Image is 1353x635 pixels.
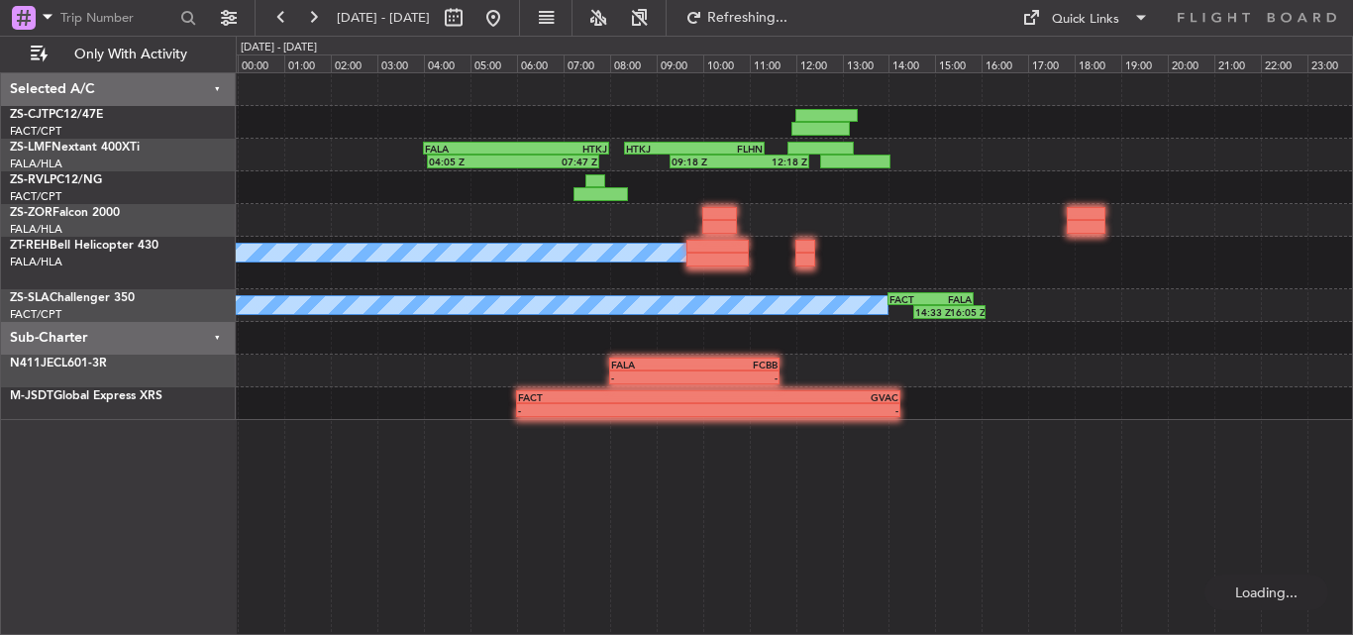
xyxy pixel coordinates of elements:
div: GVAC [708,391,898,403]
span: [DATE] - [DATE] [337,9,430,27]
div: 08:00 [610,54,657,72]
span: ZS-LMF [10,142,52,154]
div: 07:47 Z [513,156,597,167]
div: 00:00 [238,54,284,72]
span: Only With Activity [52,48,209,61]
div: [DATE] - [DATE] [241,40,317,56]
span: Refreshing... [706,11,789,25]
a: M-JSDTGlobal Express XRS [10,390,162,402]
div: 15:00 [935,54,982,72]
div: 11:00 [750,54,796,72]
div: Quick Links [1052,10,1119,30]
div: 14:00 [888,54,935,72]
div: 05:00 [470,54,517,72]
input: Trip Number [60,3,174,33]
div: 18:00 [1075,54,1121,72]
div: FLHN [694,143,763,155]
span: ZT-REH [10,240,50,252]
div: 17:00 [1028,54,1075,72]
div: 12:18 Z [739,156,807,167]
span: ZS-CJT [10,109,49,121]
div: 04:05 Z [429,156,513,167]
a: FALA/HLA [10,255,62,269]
a: FALA/HLA [10,157,62,171]
a: ZT-REHBell Helicopter 430 [10,240,158,252]
div: 03:00 [377,54,424,72]
div: HTKJ [626,143,694,155]
div: 09:18 Z [672,156,740,167]
div: 16:00 [982,54,1028,72]
div: 10:00 [703,54,750,72]
button: Refreshing... [676,2,795,34]
span: N411JE [10,358,53,370]
div: 16:05 Z [950,306,984,318]
div: 14:33 Z [915,306,949,318]
a: ZS-CJTPC12/47E [10,109,103,121]
a: FACT/CPT [10,189,61,204]
div: 06:00 [517,54,564,72]
div: FACT [518,391,708,403]
div: 20:00 [1168,54,1214,72]
div: - [611,371,694,383]
div: 02:00 [331,54,377,72]
div: 21:00 [1214,54,1261,72]
button: Quick Links [1012,2,1159,34]
span: ZS-RVL [10,174,50,186]
div: - [518,404,708,416]
div: 19:00 [1121,54,1168,72]
div: 07:00 [564,54,610,72]
div: FALA [425,143,516,155]
div: 01:00 [284,54,331,72]
div: 13:00 [843,54,889,72]
div: Loading... [1204,575,1328,610]
a: ZS-ZORFalcon 2000 [10,207,120,219]
div: 04:00 [424,54,470,72]
button: Only With Activity [22,39,215,70]
div: - [694,371,778,383]
div: 22:00 [1261,54,1307,72]
a: N411JECL601-3R [10,358,107,370]
div: 09:00 [657,54,703,72]
span: ZS-ZOR [10,207,52,219]
a: ZS-RVLPC12/NG [10,174,102,186]
a: ZS-SLAChallenger 350 [10,292,135,304]
a: ZS-LMFNextant 400XTi [10,142,140,154]
span: M-JSDT [10,390,53,402]
a: FACT/CPT [10,307,61,322]
span: ZS-SLA [10,292,50,304]
a: FACT/CPT [10,124,61,139]
div: - [708,404,898,416]
div: FALA [611,359,694,370]
a: FALA/HLA [10,222,62,237]
div: FALA [931,293,972,305]
div: HTKJ [516,143,607,155]
div: 12:00 [796,54,843,72]
div: FCBB [694,359,778,370]
div: FACT [889,293,930,305]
